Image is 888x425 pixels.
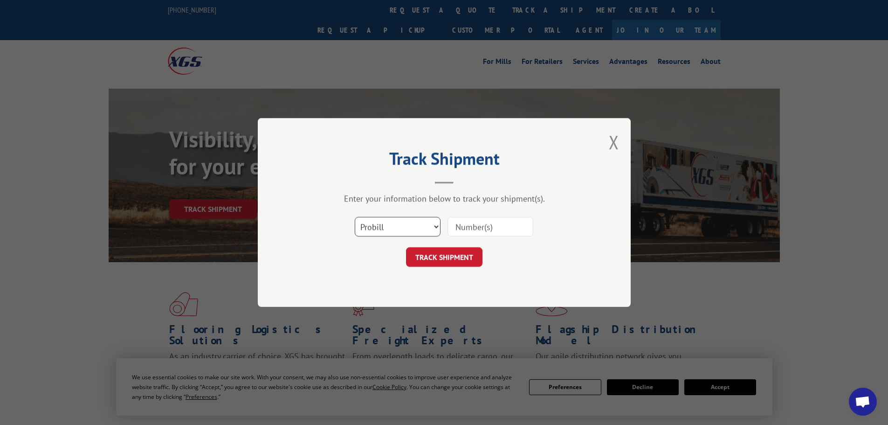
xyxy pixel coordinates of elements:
[447,217,533,237] input: Number(s)
[609,130,619,154] button: Close modal
[304,152,584,170] h2: Track Shipment
[304,193,584,204] div: Enter your information below to track your shipment(s).
[406,247,482,267] button: TRACK SHIPMENT
[849,388,877,416] div: Open chat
